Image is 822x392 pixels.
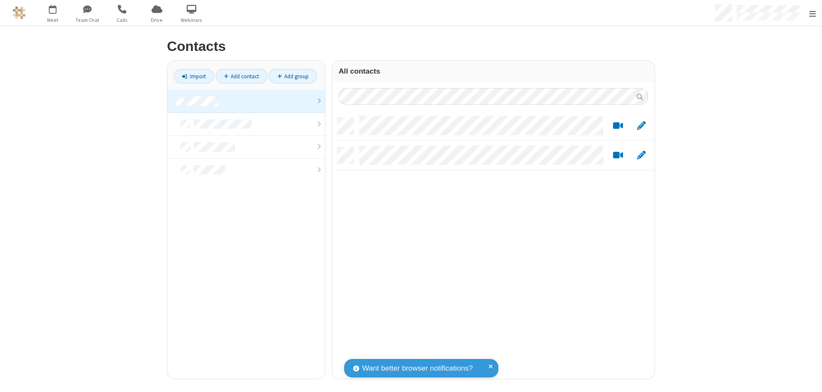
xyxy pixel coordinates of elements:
span: Drive [141,16,173,24]
a: Import [174,69,214,83]
h2: Contacts [167,39,655,54]
h3: All contacts [339,67,648,75]
span: Calls [106,16,138,24]
button: Edit [633,150,649,161]
div: grid [332,111,655,379]
span: Want better browser notifications? [362,363,473,374]
img: QA Selenium DO NOT DELETE OR CHANGE [13,6,26,19]
button: Start a video meeting [610,121,626,131]
button: Start a video meeting [610,150,626,161]
span: Webinars [176,16,208,24]
a: Add contact [216,69,268,83]
button: Edit [633,121,649,131]
a: Add group [269,69,317,83]
span: Meet [37,16,69,24]
span: Team Chat [71,16,104,24]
